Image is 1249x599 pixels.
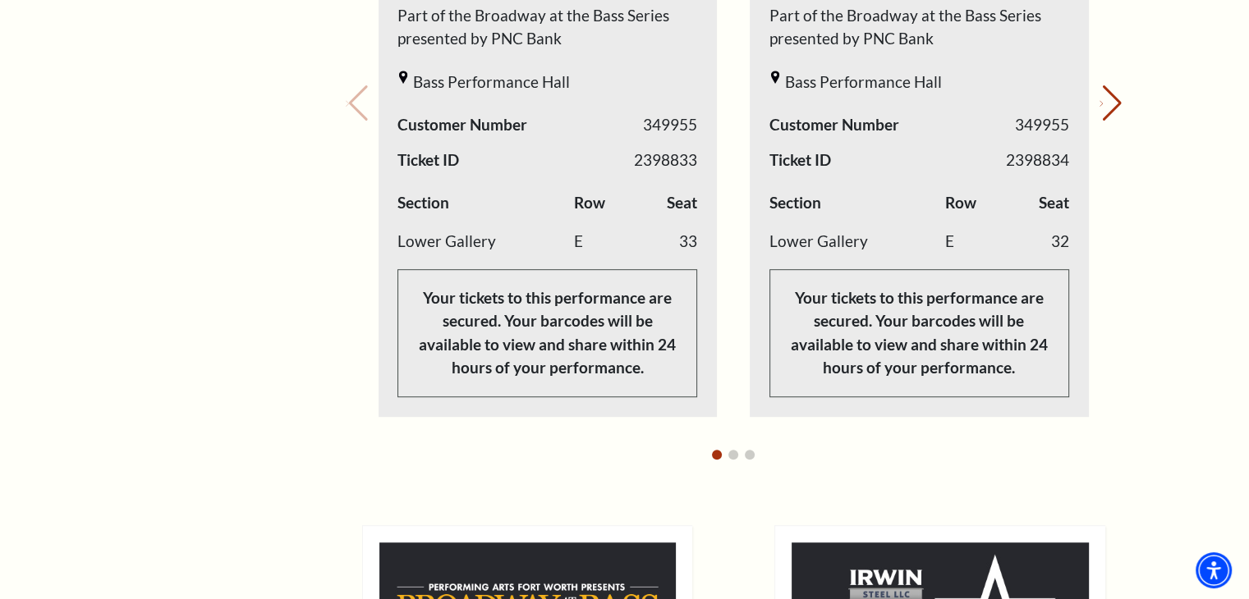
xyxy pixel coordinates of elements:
[1015,113,1069,137] span: 349955
[397,222,573,262] td: Lower Gallery
[1015,222,1069,262] td: 32
[945,191,976,215] label: Row
[1100,85,1122,121] button: Next slide
[397,4,697,59] span: Part of the Broadway at the Bass Series presented by PNC Bank
[643,113,697,137] span: 349955
[769,269,1069,397] p: Your tickets to this performance are secured. Your barcodes will be available to view and share w...
[769,149,831,172] span: Ticket ID
[346,85,368,121] button: Previous slide
[728,450,738,460] button: Go to slide 2
[397,113,527,137] span: Customer Number
[643,222,697,262] td: 33
[397,269,697,397] p: Your tickets to this performance are secured. Your barcodes will be available to view and share w...
[573,191,604,215] label: Row
[1196,552,1232,588] div: Accessibility Menu
[573,222,643,262] td: E
[712,450,722,460] button: Go to slide 1
[634,149,697,172] span: 2398833
[769,191,821,215] label: Section
[1039,191,1069,215] label: Seat
[413,71,570,94] span: Bass Performance Hall
[945,222,1015,262] td: E
[667,191,697,215] label: Seat
[1006,149,1069,172] span: 2398834
[397,191,449,215] label: Section
[785,71,942,94] span: Bass Performance Hall
[769,4,1069,59] span: Part of the Broadway at the Bass Series presented by PNC Bank
[397,149,459,172] span: Ticket ID
[769,222,945,262] td: Lower Gallery
[769,113,899,137] span: Customer Number
[745,450,755,460] button: Go to slide 3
